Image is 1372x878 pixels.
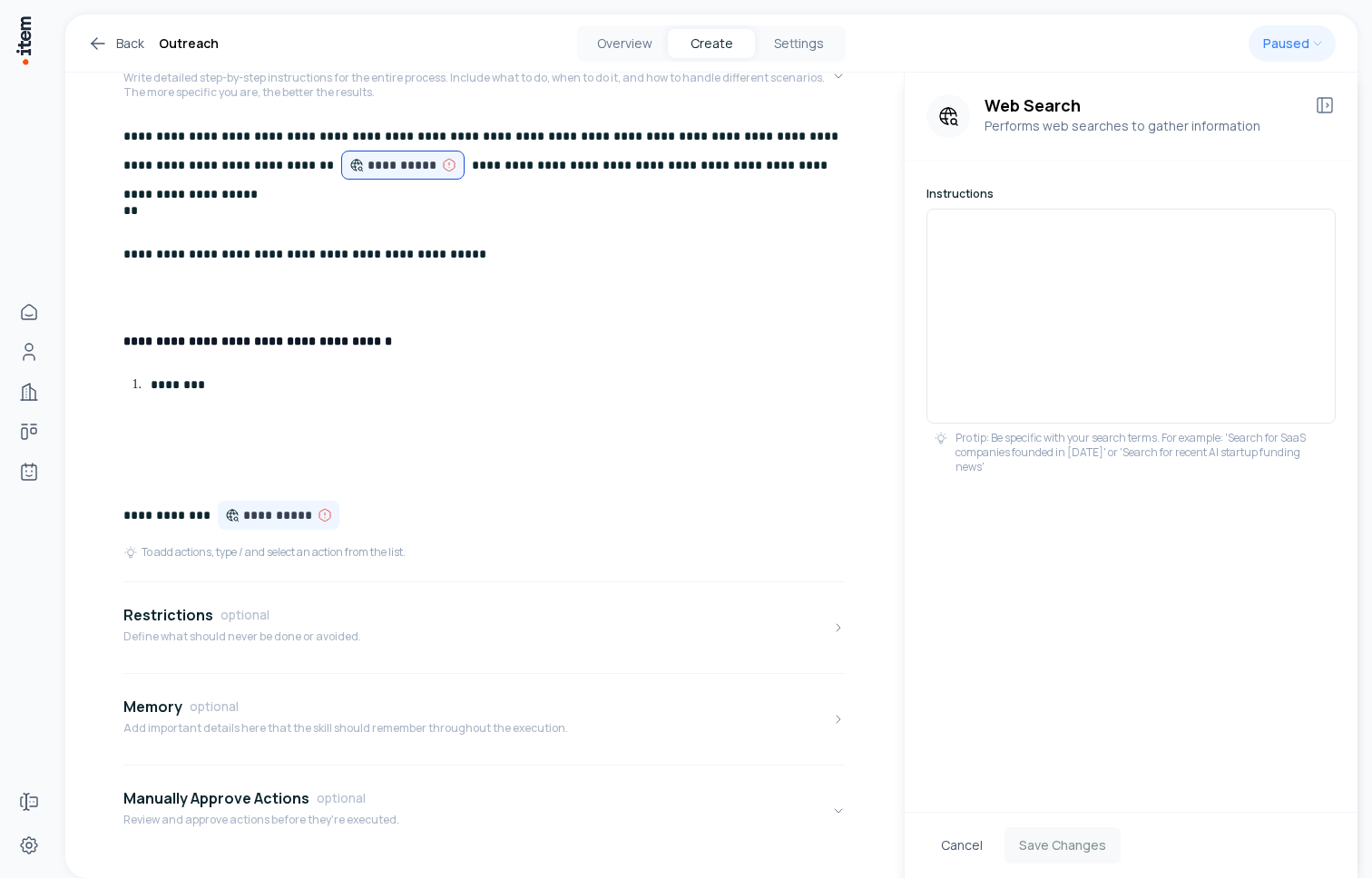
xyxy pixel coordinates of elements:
button: Overview [581,29,668,58]
span: optional [190,698,239,716]
button: Settings [755,29,842,58]
h4: Memory [123,696,182,717]
a: People [11,334,47,370]
h4: Manually Approve Actions [123,787,309,809]
button: RestrictionsoptionalDefine what should never be done or avoided. [123,590,846,666]
h1: Outreach [159,33,219,54]
button: Manually Approve ActionsoptionalReview and approve actions before they're executed. [123,773,846,849]
button: MemoryoptionalAdd important details here that the skill should remember throughout the execution. [123,681,846,757]
a: Agents [11,454,47,490]
p: Review and approve actions before they're executed. [123,813,399,827]
a: Settings [11,827,47,863]
h4: Restrictions [123,604,213,626]
h3: Web Search [985,94,1299,116]
img: Item Brain Logo [15,15,33,66]
a: Back [87,33,144,54]
a: Deals [11,414,47,450]
p: Define what should never be done or avoided. [123,629,361,644]
button: Cancel [926,827,997,863]
span: optional [220,606,269,624]
p: Write detailed step-by-step instructions for the entire process. Include what to do, when to do i... [123,71,831,100]
p: Add important details here that the skill should remember throughout the execution. [123,721,568,736]
a: Companies [11,374,47,410]
span: optional [317,789,366,807]
div: InstructionsWrite detailed step-by-step instructions for the entire process. Include what to do, ... [123,122,846,574]
a: Home [11,294,47,330]
a: Forms [11,784,47,820]
p: Pro tip: Be specific with your search terms. For example: 'Search for SaaS companies founded in [... [955,431,1328,474]
button: Create [668,29,755,58]
p: Performs web searches to gather information [985,116,1299,136]
div: To add actions, type / and select an action from the list. [123,545,406,560]
h6: Instructions [926,186,1336,201]
div: Manually Approve ActionsoptionalReview and approve actions before they're executed. [123,849,846,863]
button: InstructionsWrite detailed step-by-step instructions for the entire process. Include what to do, ... [123,31,846,122]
